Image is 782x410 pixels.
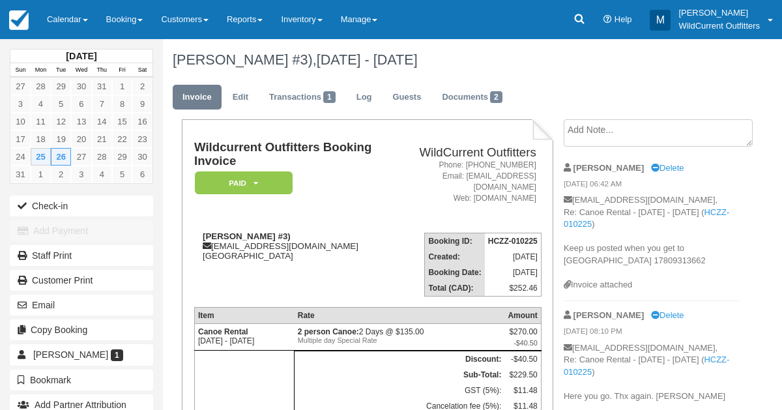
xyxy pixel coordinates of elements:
[564,279,740,291] div: Invoice attached
[132,130,152,148] a: 23
[71,166,91,183] a: 3
[678,7,760,20] p: [PERSON_NAME]
[31,113,51,130] a: 11
[10,295,153,315] button: Email
[10,245,153,266] a: Staff Print
[51,130,71,148] a: 19
[194,308,294,324] th: Item
[295,367,505,383] th: Sub-Total:
[488,237,538,246] strong: HCZZ-010225
[347,85,382,110] a: Log
[10,166,31,183] a: 31
[10,130,31,148] a: 17
[71,148,91,166] a: 27
[425,233,485,250] th: Booking ID:
[112,78,132,95] a: 1
[31,148,51,166] a: 25
[31,130,51,148] a: 18
[295,383,505,398] td: GST (5%):
[490,91,502,103] span: 2
[425,249,485,265] th: Created:
[603,16,612,24] i: Help
[132,78,152,95] a: 2
[33,349,108,360] span: [PERSON_NAME]
[425,265,485,280] th: Booking Date:
[10,220,153,241] button: Add Payment
[295,308,505,324] th: Rate
[485,280,542,297] td: $252.46
[112,95,132,113] a: 8
[564,355,729,377] a: HCZZ-010225
[504,383,541,398] td: $11.48
[485,265,542,280] td: [DATE]
[573,310,644,320] strong: [PERSON_NAME]
[298,327,359,336] strong: 2 person Canoe
[10,78,31,95] a: 27
[504,367,541,383] td: $229.50
[573,163,644,173] strong: [PERSON_NAME]
[51,63,71,78] th: Tue
[564,179,740,193] em: [DATE] 06:42 AM
[92,95,112,113] a: 7
[194,141,390,168] h1: Wildcurrent Outfitters Booking Invoice
[317,51,418,68] span: [DATE] - [DATE]
[66,51,96,61] strong: [DATE]
[323,91,336,103] span: 1
[194,324,294,351] td: [DATE] - [DATE]
[92,78,112,95] a: 31
[10,148,31,166] a: 24
[10,319,153,340] button: Copy Booking
[10,344,153,365] a: [PERSON_NAME] 1
[9,10,29,30] img: checkfront-main-nav-mini-logo.png
[504,308,541,324] th: Amount
[651,310,684,320] a: Delete
[10,63,31,78] th: Sun
[112,63,132,78] th: Fri
[112,166,132,183] a: 5
[51,95,71,113] a: 5
[51,148,71,166] a: 26
[173,85,222,110] a: Invoice
[51,78,71,95] a: 29
[485,249,542,265] td: [DATE]
[31,166,51,183] a: 1
[132,95,152,113] a: 9
[259,85,345,110] a: Transactions1
[10,196,153,216] button: Check-in
[111,349,123,361] span: 1
[508,339,537,347] em: -$40.50
[31,78,51,95] a: 28
[425,280,485,297] th: Total (CAD):
[71,78,91,95] a: 30
[132,148,152,166] a: 30
[132,113,152,130] a: 16
[51,113,71,130] a: 12
[71,113,91,130] a: 13
[112,148,132,166] a: 29
[223,85,258,110] a: Edit
[92,130,112,148] a: 21
[203,231,291,241] strong: [PERSON_NAME] #3)
[383,85,431,110] a: Guests
[92,113,112,130] a: 14
[651,163,684,173] a: Delete
[396,146,536,160] h2: WildCurrent Outfitters
[194,171,288,195] a: Paid
[10,270,153,291] a: Customer Print
[10,370,153,390] button: Bookmark
[71,63,91,78] th: Wed
[71,95,91,113] a: 6
[173,52,740,68] h1: [PERSON_NAME] #3),
[298,336,502,344] em: Multiple day Special Rate
[295,324,505,351] td: 2 Days @ $135.00
[678,20,760,33] p: WildCurrent Outfitters
[504,351,541,368] td: -$40.50
[92,148,112,166] a: 28
[92,63,112,78] th: Thu
[31,95,51,113] a: 4
[112,113,132,130] a: 15
[194,231,390,261] div: [EMAIL_ADDRESS][DOMAIN_NAME] [GEOGRAPHIC_DATA]
[10,95,31,113] a: 3
[396,160,536,205] address: Phone: [PHONE_NUMBER] Email: [EMAIL_ADDRESS][DOMAIN_NAME] Web: [DOMAIN_NAME]
[564,194,740,279] p: [EMAIL_ADDRESS][DOMAIN_NAME], Re: Canoe Rental - [DATE] - [DATE] ( ) Keep us posted when you get ...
